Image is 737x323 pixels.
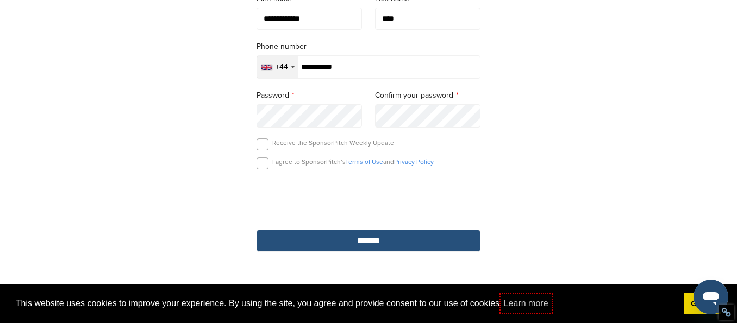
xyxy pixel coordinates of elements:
[694,280,728,314] iframe: Button to launch messaging window
[502,295,550,312] a: learn more about cookies
[721,307,732,318] div: Restore Info Box &#10;&#10;NoFollow Info:&#10; META-Robots NoFollow: &#09;true&#10; META-Robots N...
[272,157,434,166] p: I agree to SponsorPitch’s and
[684,293,721,315] a: dismiss cookie message
[375,90,480,102] label: Confirm your password
[394,158,434,166] a: Privacy Policy
[272,138,394,147] p: Receive the SponsorPitch Weekly Update
[16,295,675,312] span: This website uses cookies to improve your experience. By using the site, you agree and provide co...
[345,158,383,166] a: Terms of Use
[276,64,288,71] div: +44
[257,56,298,78] div: Selected country
[307,182,430,214] iframe: To enrich screen reader interactions, please activate Accessibility in Grammarly extension settings
[257,90,362,102] label: Password
[257,41,480,53] label: Phone number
